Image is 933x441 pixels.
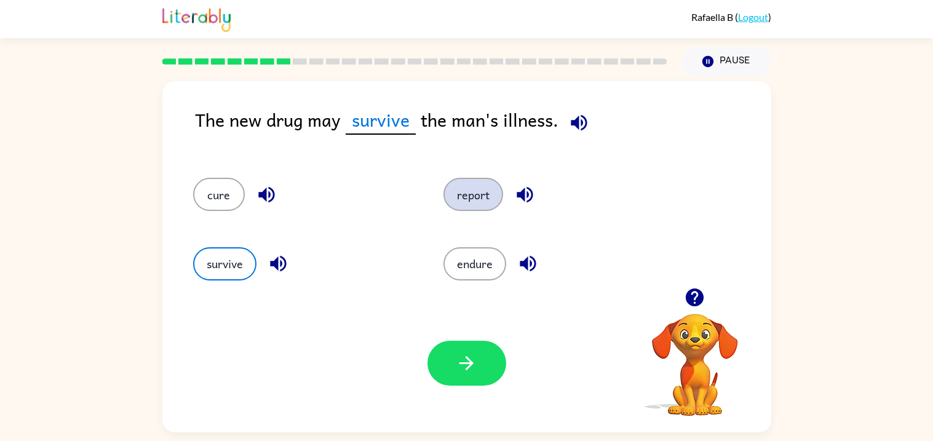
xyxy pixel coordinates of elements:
button: report [443,178,503,211]
a: Logout [738,11,768,23]
video: Your browser must support playing .mp4 files to use Literably. Please try using another browser. [633,295,756,418]
div: The new drug may the man's illness. [195,106,771,153]
img: Literably [162,5,231,32]
button: Pause [682,47,771,76]
button: survive [193,247,256,280]
span: Rafaella B [691,11,735,23]
button: cure [193,178,245,211]
button: endure [443,247,506,280]
span: survive [346,106,416,135]
div: ( ) [691,11,771,23]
